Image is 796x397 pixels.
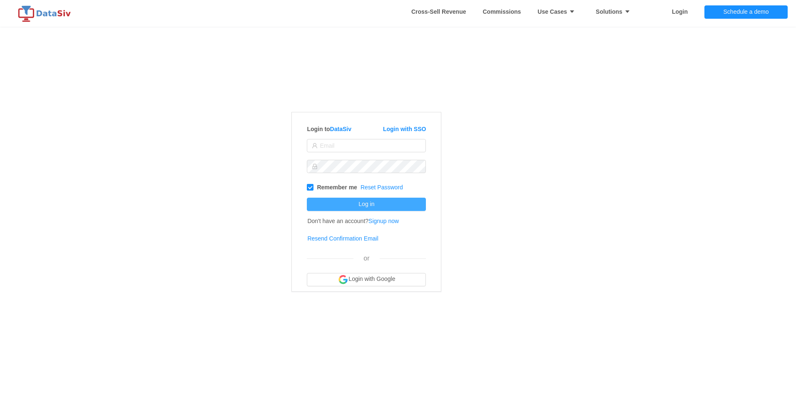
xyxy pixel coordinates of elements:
i: icon: caret-down [622,9,630,15]
a: Resend Confirmation Email [307,235,378,242]
td: Don't have an account? [307,212,399,230]
i: icon: lock [312,164,318,169]
input: Email [307,139,426,152]
strong: Login to [307,126,351,132]
img: logo [17,5,75,22]
i: icon: user [312,143,318,149]
a: DataSiv [330,126,351,132]
a: Signup now [368,218,399,224]
a: Login with SSO [383,126,426,132]
button: Login with Google [307,273,426,286]
span: or [363,255,369,262]
strong: Use Cases [537,8,579,15]
a: Reset Password [361,184,403,191]
strong: Solutions [596,8,634,15]
i: icon: caret-down [567,9,575,15]
button: Schedule a demo [704,5,788,19]
button: Log in [307,198,426,211]
strong: Remember me [317,184,357,191]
